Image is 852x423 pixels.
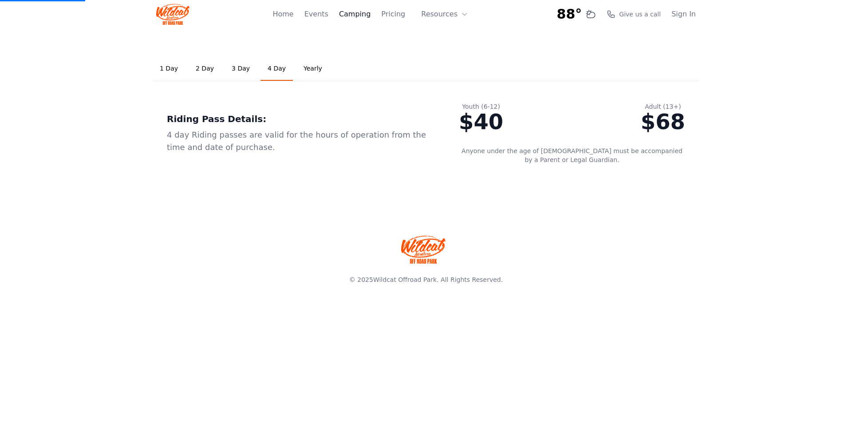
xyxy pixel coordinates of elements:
[401,235,446,264] img: Wildcat Offroad park
[156,4,189,25] img: Wildcat Logo
[304,9,328,20] a: Events
[619,10,661,19] span: Give us a call
[296,57,329,81] a: Yearly
[607,10,661,19] a: Give us a call
[153,57,185,81] a: 1 Day
[189,57,221,81] a: 2 Day
[381,9,405,20] a: Pricing
[416,5,473,23] button: Resources
[167,113,430,125] div: Riding Pass Details:
[557,6,582,22] span: 88°
[671,9,696,20] a: Sign In
[641,111,685,132] div: $68
[641,102,685,111] div: Adult (13+)
[459,146,685,164] p: Anyone under the age of [DEMOGRAPHIC_DATA] must be accompanied by a Parent or Legal Guardian.
[349,276,503,283] span: © 2025 . All Rights Reserved.
[272,9,293,20] a: Home
[339,9,371,20] a: Camping
[373,276,437,283] a: Wildcat Offroad Park
[459,111,503,132] div: $40
[167,129,430,154] div: 4 day Riding passes are valid for the hours of operation from the time and date of purchase.
[260,57,293,81] a: 4 Day
[459,102,503,111] div: Youth (6-12)
[225,57,257,81] a: 3 Day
